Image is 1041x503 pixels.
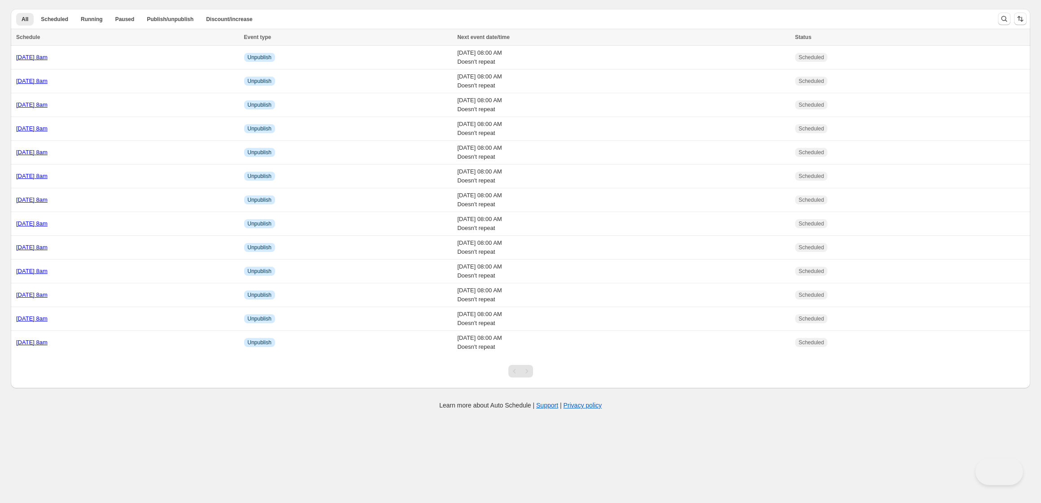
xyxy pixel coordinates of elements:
span: Unpublish [248,78,271,85]
span: Unpublish [248,220,271,227]
td: [DATE] 08:00 AM Doesn't repeat [455,331,792,355]
td: [DATE] 08:00 AM Doesn't repeat [455,69,792,93]
span: Scheduled [799,125,824,132]
a: [DATE] 8am [16,101,48,108]
span: Unpublish [248,101,271,108]
span: Unpublish [248,149,271,156]
span: Unpublish [248,291,271,299]
span: Running [81,16,103,23]
span: Scheduled [799,268,824,275]
span: Unpublish [248,339,271,346]
td: [DATE] 08:00 AM Doesn't repeat [455,141,792,165]
span: Scheduled [799,101,824,108]
span: Scheduled [799,244,824,251]
td: [DATE] 08:00 AM Doesn't repeat [455,93,792,117]
span: Scheduled [799,220,824,227]
td: [DATE] 08:00 AM Doesn't repeat [455,260,792,283]
span: All [22,16,28,23]
span: Publish/unpublish [147,16,193,23]
span: Discount/increase [206,16,252,23]
a: [DATE] 8am [16,173,48,179]
span: Schedule [16,34,40,40]
td: [DATE] 08:00 AM Doesn't repeat [455,188,792,212]
span: Unpublish [248,125,271,132]
a: [DATE] 8am [16,78,48,84]
a: [DATE] 8am [16,149,48,156]
nav: Pagination [508,365,533,377]
a: Support [536,402,558,409]
a: [DATE] 8am [16,339,48,346]
span: Scheduled [41,16,68,23]
span: Unpublish [248,244,271,251]
iframe: Help Scout Beacon - Open [975,458,1023,485]
td: [DATE] 08:00 AM Doesn't repeat [455,117,792,141]
span: Event type [244,34,271,40]
span: Scheduled [799,149,824,156]
span: Unpublish [248,268,271,275]
td: [DATE] 08:00 AM Doesn't repeat [455,236,792,260]
span: Scheduled [799,54,824,61]
button: Sort the results [1014,13,1027,25]
span: Unpublish [248,196,271,204]
a: [DATE] 8am [16,315,48,322]
td: [DATE] 08:00 AM Doesn't repeat [455,165,792,188]
button: Search and filter results [998,13,1010,25]
span: Scheduled [799,339,824,346]
span: Paused [115,16,135,23]
a: [DATE] 8am [16,54,48,61]
span: Scheduled [799,196,824,204]
span: Scheduled [799,291,824,299]
span: Unpublish [248,54,271,61]
iframe: Help Scout Beacon - Messages and Notifications [884,325,1028,458]
p: Learn more about Auto Schedule | | [439,401,602,410]
span: Unpublish [248,315,271,322]
td: [DATE] 08:00 AM Doesn't repeat [455,307,792,331]
td: [DATE] 08:00 AM Doesn't repeat [455,283,792,307]
a: Privacy policy [564,402,602,409]
a: [DATE] 8am [16,291,48,298]
td: [DATE] 08:00 AM Doesn't repeat [455,212,792,236]
span: Scheduled [799,173,824,180]
a: [DATE] 8am [16,196,48,203]
span: Status [795,34,812,40]
a: [DATE] 8am [16,220,48,227]
span: Scheduled [799,315,824,322]
span: Scheduled [799,78,824,85]
span: Unpublish [248,173,271,180]
span: Next event date/time [457,34,510,40]
a: [DATE] 8am [16,268,48,274]
a: [DATE] 8am [16,125,48,132]
a: [DATE] 8am [16,244,48,251]
td: [DATE] 08:00 AM Doesn't repeat [455,46,792,69]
